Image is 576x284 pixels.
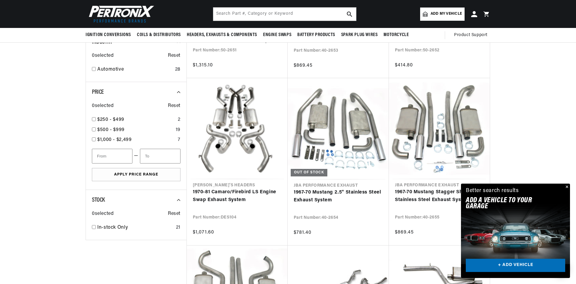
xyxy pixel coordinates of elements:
[97,224,174,232] a: In-stock Only
[134,28,184,42] summary: Coils & Distributors
[86,4,155,24] img: Pertronix
[193,22,282,45] a: 1965-70 Ford Mustang "[PERSON_NAME]" 2 1/2" Stainless Steel Dual Side Exit Exhaust System
[213,8,356,21] input: Search Part #, Category or Keyword
[380,28,412,42] summary: Motorcycle
[184,28,260,42] summary: Headers, Exhausts & Components
[454,28,490,42] summary: Product Support
[92,168,180,182] button: Apply Price Range
[343,8,356,21] button: search button
[176,126,180,134] div: 19
[92,89,104,95] span: Price
[175,66,180,74] div: 28
[263,32,291,38] span: Engine Swaps
[193,188,282,204] a: 1970-81 Camaro/Firebird LS Engine Swap Exhaust System
[341,32,378,38] span: Spark Plug Wires
[563,184,570,191] button: Close
[466,259,565,272] a: + ADD VEHICLE
[97,66,173,74] a: Automotive
[168,210,180,218] span: Reset
[86,32,131,38] span: Ignition Conversions
[178,116,180,124] div: 2
[140,149,180,163] input: To
[297,32,335,38] span: Battery Products
[187,32,257,38] span: Headers, Exhausts & Components
[260,28,294,42] summary: Engine Swaps
[431,11,462,17] span: Add my vehicle
[134,152,138,160] span: —
[92,102,114,110] span: 0 selected
[97,117,124,122] span: $250 - $499
[383,32,409,38] span: Motorcycle
[466,187,519,195] div: Better search results
[168,102,180,110] span: Reset
[86,28,134,42] summary: Ignition Conversions
[97,127,125,132] span: $500 - $999
[420,8,465,21] a: Add my vehicle
[454,32,487,38] span: Product Support
[97,137,132,142] span: $1,000 - $2,499
[466,197,550,210] h2: Add A VEHICLE to your garage
[178,136,180,144] div: 7
[176,224,180,232] div: 21
[92,210,114,218] span: 0 selected
[168,52,180,60] span: Reset
[92,52,114,60] span: 0 selected
[92,197,105,203] span: Stock
[294,189,383,204] a: 1967-70 Mustang 2.5" Stainless Steel Exhaust System
[338,28,381,42] summary: Spark Plug Wires
[92,149,132,163] input: From
[395,188,484,204] a: 1967-70 Mustang Stagger Shock 2.5" Stainless Steel Exhaust System
[294,28,338,42] summary: Battery Products
[137,32,181,38] span: Coils & Distributors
